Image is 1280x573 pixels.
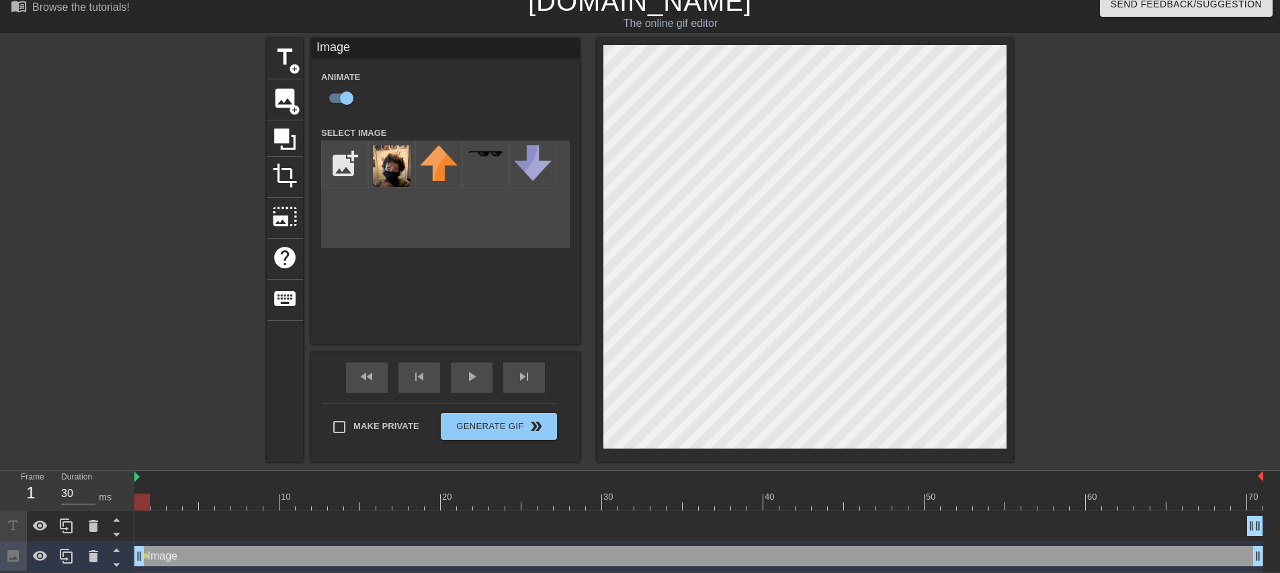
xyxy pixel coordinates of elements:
[272,286,298,311] span: keyboard
[1258,471,1263,482] img: bound-end.png
[21,481,41,505] div: 1
[411,369,427,385] span: skip_previous
[281,490,293,504] div: 10
[311,38,580,59] div: Image
[528,418,544,434] span: double_arrow
[516,369,532,385] span: skip_next
[433,15,908,32] div: The online gif editor
[289,104,300,116] span: add_circle
[11,471,51,510] div: Frame
[442,490,454,504] div: 20
[1251,549,1265,563] span: drag_handle
[99,490,112,504] div: ms
[446,418,552,434] span: Generate Gif
[603,490,615,504] div: 30
[321,126,387,140] label: Select Image
[373,145,411,187] img: 1TrPW-LVCP4498.JPG
[272,163,298,188] span: crop
[1087,490,1099,504] div: 60
[272,204,298,229] span: photo_size_select_large
[289,63,300,75] span: add_circle
[61,473,92,482] label: Duration
[142,553,148,559] span: lens
[464,369,480,385] span: play_arrow
[514,145,552,181] img: downvote.png
[1251,519,1265,533] span: drag_handle
[272,44,298,70] span: title
[32,1,130,13] div: Browse the tutorials!
[420,145,458,181] img: upvote.png
[926,490,938,504] div: 50
[132,549,146,563] span: drag_handle
[321,71,360,84] label: Animate
[765,490,777,504] div: 40
[467,150,505,157] img: deal-with-it.png
[272,245,298,270] span: help
[272,85,298,111] span: image
[359,369,375,385] span: fast_rewind
[353,420,419,433] span: Make Private
[1248,490,1261,504] div: 70
[441,413,557,440] button: Generate Gif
